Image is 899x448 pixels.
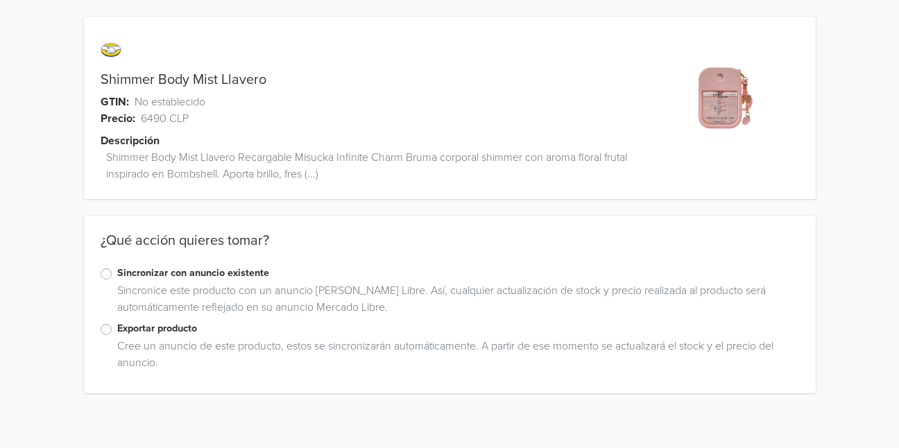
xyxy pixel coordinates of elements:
[101,132,160,149] span: Descripción
[84,232,816,266] div: ¿Qué acción quieres tomar?
[141,110,189,127] span: 6490 CLP
[117,266,799,281] label: Sincronizar con anuncio existente
[117,321,799,336] label: Exportar producto
[112,282,799,321] div: Sincronice este producto con un anuncio [PERSON_NAME] Libre. Así, cualquier actualización de stoc...
[106,149,649,182] span: Shimmer Body Mist Llavero Recargable Misucka Infinite Charm Bruma corporal shimmer con aroma flor...
[135,94,205,110] span: No establecido
[671,44,776,149] img: product_image
[101,94,129,110] span: GTIN:
[101,71,266,88] a: Shimmer Body Mist Llavero
[112,338,799,377] div: Cree un anuncio de este producto, estos se sincronizarán automáticamente. A partir de ese momento...
[101,110,135,127] span: Precio:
